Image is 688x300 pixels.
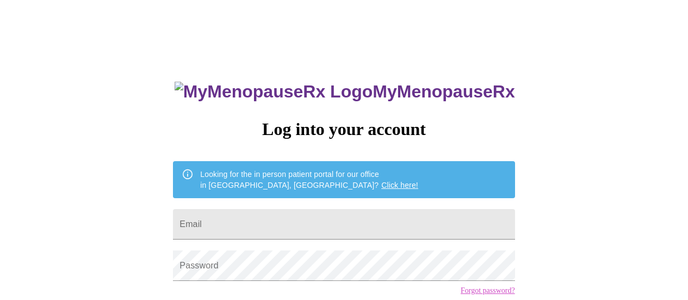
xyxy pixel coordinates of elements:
[461,286,515,295] a: Forgot password?
[175,82,515,102] h3: MyMenopauseRx
[381,181,418,189] a: Click here!
[173,119,515,139] h3: Log into your account
[200,164,418,195] div: Looking for the in person patient portal for our office in [GEOGRAPHIC_DATA], [GEOGRAPHIC_DATA]?
[175,82,373,102] img: MyMenopauseRx Logo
